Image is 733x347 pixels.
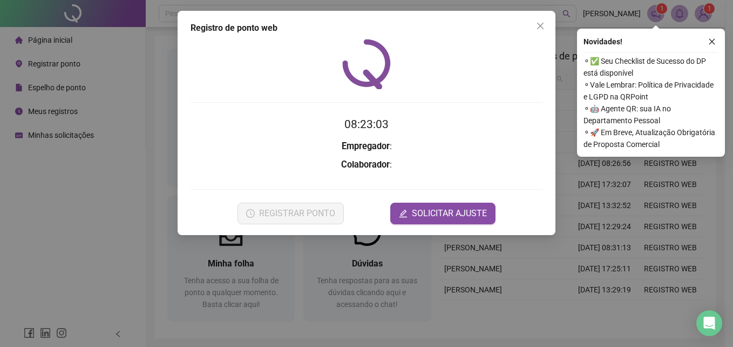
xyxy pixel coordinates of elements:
[390,203,496,224] button: editSOLICITAR AJUSTE
[341,159,390,170] strong: Colaborador
[237,203,344,224] button: REGISTRAR PONTO
[191,22,542,35] div: Registro de ponto web
[583,36,622,48] span: Novidades !
[342,39,391,89] img: QRPoint
[191,158,542,172] h3: :
[696,310,722,336] div: Open Intercom Messenger
[583,55,718,79] span: ⚬ ✅ Seu Checklist de Sucesso do DP está disponível
[342,141,390,151] strong: Empregador
[583,103,718,126] span: ⚬ 🤖 Agente QR: sua IA no Departamento Pessoal
[583,79,718,103] span: ⚬ Vale Lembrar: Política de Privacidade e LGPD na QRPoint
[399,209,408,218] span: edit
[412,207,487,220] span: SOLICITAR AJUSTE
[344,118,389,131] time: 08:23:03
[191,139,542,154] h3: :
[532,17,549,35] button: Close
[583,126,718,150] span: ⚬ 🚀 Em Breve, Atualização Obrigatória de Proposta Comercial
[708,38,716,45] span: close
[536,22,545,30] span: close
